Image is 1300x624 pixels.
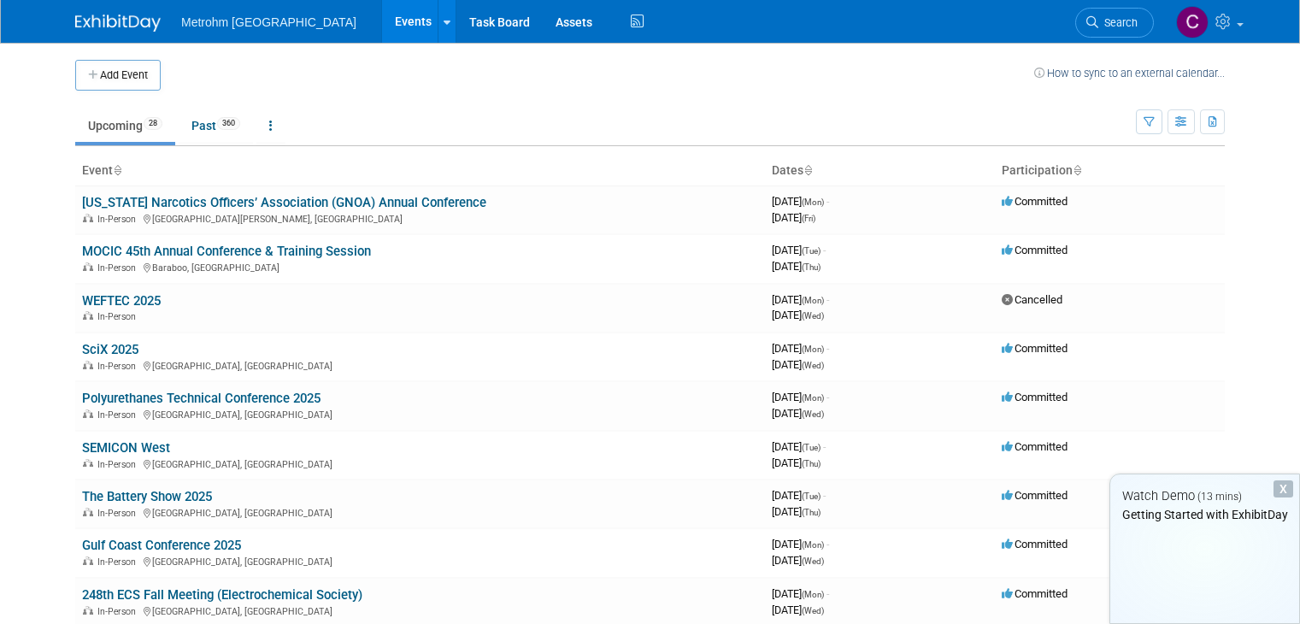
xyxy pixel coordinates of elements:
[772,309,824,321] span: [DATE]
[1002,489,1068,502] span: Committed
[772,603,824,616] span: [DATE]
[217,117,240,130] span: 360
[97,556,141,568] span: In-Person
[75,15,161,32] img: ExhibitDay
[1002,342,1068,355] span: Committed
[826,391,829,403] span: -
[83,409,93,418] img: In-Person Event
[772,538,829,550] span: [DATE]
[97,508,141,519] span: In-Person
[1075,8,1154,38] a: Search
[1110,487,1299,505] div: Watch Demo
[1002,293,1062,306] span: Cancelled
[1176,6,1209,38] img: Caleb Cole
[82,489,212,504] a: The Battery Show 2025
[772,554,824,567] span: [DATE]
[823,489,826,502] span: -
[802,590,824,599] span: (Mon)
[772,505,821,518] span: [DATE]
[1002,440,1068,453] span: Committed
[181,15,356,29] span: Metrohm [GEOGRAPHIC_DATA]
[802,508,821,517] span: (Thu)
[772,489,826,502] span: [DATE]
[83,459,93,468] img: In-Person Event
[75,156,765,185] th: Event
[772,244,826,256] span: [DATE]
[802,262,821,272] span: (Thu)
[802,197,824,207] span: (Mon)
[82,440,170,456] a: SEMICON West
[772,440,826,453] span: [DATE]
[82,456,758,470] div: [GEOGRAPHIC_DATA], [GEOGRAPHIC_DATA]
[83,214,93,222] img: In-Person Event
[1073,163,1081,177] a: Sort by Participation Type
[1002,587,1068,600] span: Committed
[826,538,829,550] span: -
[83,606,93,615] img: In-Person Event
[823,440,826,453] span: -
[826,293,829,306] span: -
[772,587,829,600] span: [DATE]
[97,361,141,372] span: In-Person
[1002,391,1068,403] span: Committed
[802,540,824,550] span: (Mon)
[82,587,362,603] a: 248th ECS Fall Meeting (Electrochemical Society)
[802,556,824,566] span: (Wed)
[97,409,141,421] span: In-Person
[772,211,815,224] span: [DATE]
[803,163,812,177] a: Sort by Start Date
[1034,67,1225,79] a: How to sync to an external calendar...
[802,393,824,403] span: (Mon)
[82,358,758,372] div: [GEOGRAPHIC_DATA], [GEOGRAPHIC_DATA]
[82,554,758,568] div: [GEOGRAPHIC_DATA], [GEOGRAPHIC_DATA]
[772,358,824,371] span: [DATE]
[97,606,141,617] span: In-Person
[75,109,175,142] a: Upcoming28
[772,456,821,469] span: [DATE]
[802,492,821,501] span: (Tue)
[97,311,141,322] span: In-Person
[82,195,486,210] a: [US_STATE] Narcotics Officers’ Association (GNOA) Annual Conference
[823,244,826,256] span: -
[772,260,821,273] span: [DATE]
[765,156,995,185] th: Dates
[772,293,829,306] span: [DATE]
[802,214,815,223] span: (Fri)
[83,361,93,369] img: In-Person Event
[802,443,821,452] span: (Tue)
[826,195,829,208] span: -
[1274,480,1293,497] div: Dismiss
[97,262,141,274] span: In-Person
[97,214,141,225] span: In-Person
[83,262,93,271] img: In-Person Event
[83,508,93,516] img: In-Person Event
[772,342,829,355] span: [DATE]
[802,459,821,468] span: (Thu)
[82,603,758,617] div: [GEOGRAPHIC_DATA], [GEOGRAPHIC_DATA]
[772,407,824,420] span: [DATE]
[995,156,1225,185] th: Participation
[82,244,371,259] a: MOCIC 45th Annual Conference & Training Session
[802,361,824,370] span: (Wed)
[83,311,93,320] img: In-Person Event
[82,293,161,309] a: WEFTEC 2025
[82,505,758,519] div: [GEOGRAPHIC_DATA], [GEOGRAPHIC_DATA]
[772,391,829,403] span: [DATE]
[1002,538,1068,550] span: Committed
[82,211,758,225] div: [GEOGRAPHIC_DATA][PERSON_NAME], [GEOGRAPHIC_DATA]
[802,246,821,256] span: (Tue)
[1197,491,1242,503] span: (13 mins)
[179,109,253,142] a: Past360
[144,117,162,130] span: 28
[802,344,824,354] span: (Mon)
[82,538,241,553] a: Gulf Coast Conference 2025
[97,459,141,470] span: In-Person
[772,195,829,208] span: [DATE]
[826,342,829,355] span: -
[802,296,824,305] span: (Mon)
[82,342,138,357] a: SciX 2025
[1110,506,1299,523] div: Getting Started with ExhibitDay
[802,409,824,419] span: (Wed)
[802,311,824,321] span: (Wed)
[1002,244,1068,256] span: Committed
